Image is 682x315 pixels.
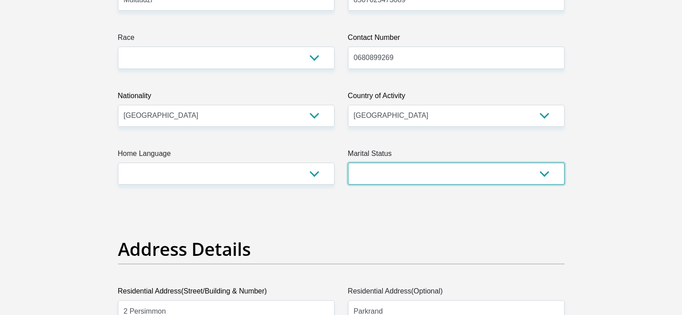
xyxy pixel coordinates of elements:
label: Home Language [118,148,334,163]
label: Marital Status [348,148,565,163]
h2: Address Details [118,238,565,260]
input: Contact Number [348,47,565,69]
label: Country of Activity [348,91,565,105]
label: Contact Number [348,32,565,47]
label: Race [118,32,334,47]
label: Nationality [118,91,334,105]
label: Residential Address(Street/Building & Number) [118,286,334,300]
label: Residential Address(Optional) [348,286,565,300]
